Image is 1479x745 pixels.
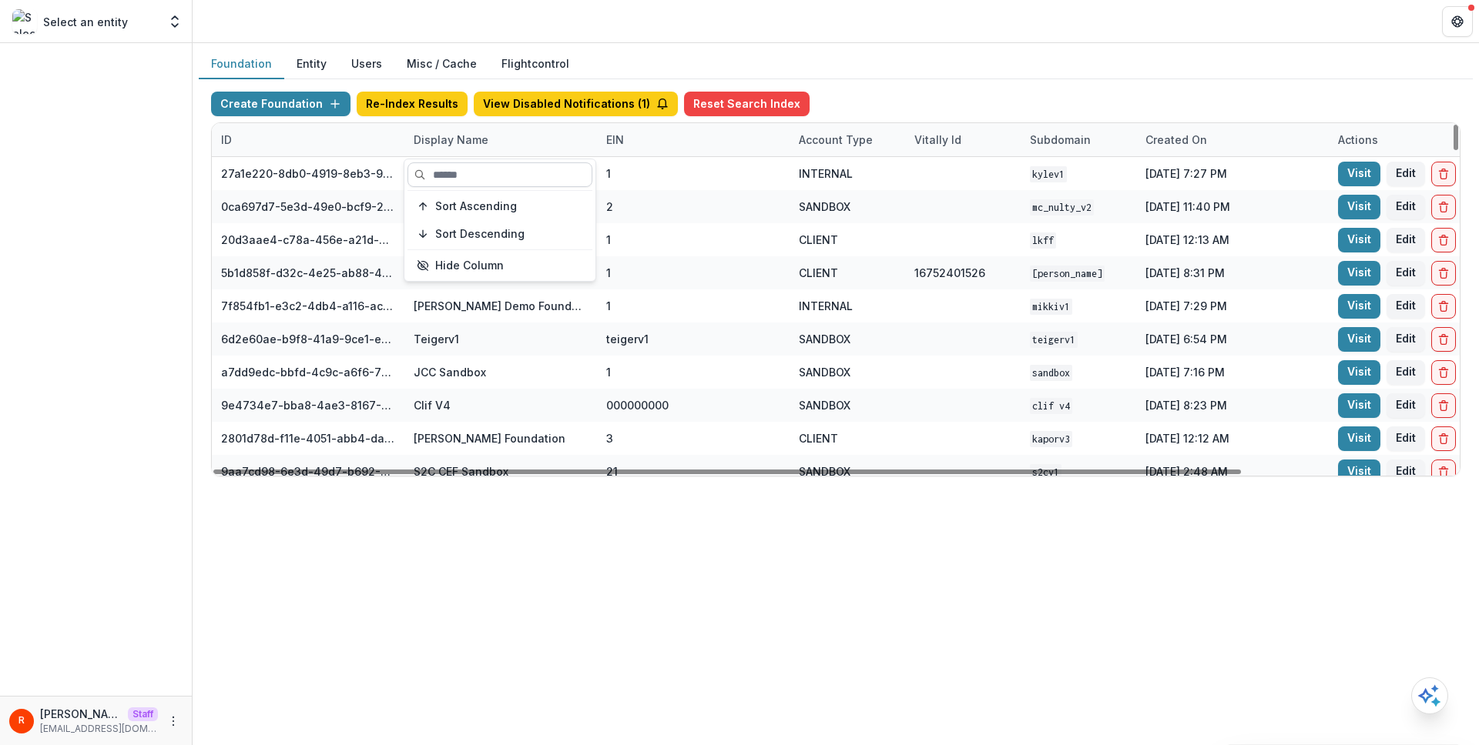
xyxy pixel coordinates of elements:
div: Created on [1136,123,1329,156]
div: 1 [606,232,611,248]
div: a7dd9edc-bbfd-4c9c-a6f6-76d0743bf1cd [221,364,395,380]
div: [PERSON_NAME] Foundation [414,430,565,446]
div: 9e4734e7-bba8-4ae3-8167-95d86cec7b4b [221,397,395,413]
button: Edit [1387,459,1425,484]
div: Vitally Id [905,123,1021,156]
div: Clif V4 [414,397,451,413]
div: Display Name [404,123,597,156]
a: Visit [1338,195,1380,219]
div: EIN [597,132,633,148]
a: Visit [1338,459,1380,484]
div: [DATE] 7:16 PM [1136,356,1329,389]
div: ID [212,123,404,156]
div: SANDBOX [799,199,850,215]
div: EIN [597,123,790,156]
code: sandbox [1030,365,1072,381]
button: Delete Foundation [1431,360,1456,385]
a: Visit [1338,162,1380,186]
button: Entity [284,49,339,79]
div: SANDBOX [799,463,850,479]
div: 21 [606,463,618,479]
div: Account Type [790,123,905,156]
button: Edit [1387,360,1425,385]
div: CLIENT [799,232,838,248]
div: 27a1e220-8db0-4919-8eb3-9f29ee33f7b0 [221,165,395,182]
div: 1 [606,265,611,281]
button: Edit [1387,261,1425,286]
p: [EMAIL_ADDRESS][DOMAIN_NAME] [40,722,158,736]
div: [DATE] 12:13 AM [1136,223,1329,256]
button: Foundation [199,49,284,79]
div: 2801d78d-f11e-4051-abb4-dab00da98882 [221,430,395,446]
button: Edit [1387,294,1425,319]
div: S2C CEF Sandbox [414,463,508,479]
div: teigerv1 [606,331,649,347]
div: 16752401526 [914,265,985,281]
code: kylev1 [1030,166,1067,182]
button: Edit [1387,426,1425,451]
button: Delete Foundation [1431,426,1456,451]
a: Visit [1338,228,1380,252]
code: mikkiv1 [1030,299,1072,315]
button: Sort Ascending [407,194,592,219]
button: Open entity switcher [164,6,186,37]
code: teigerv1 [1030,332,1078,348]
div: Vitally Id [905,132,971,148]
div: 7f854fb1-e3c2-4db4-a116-aca576521abc [221,298,395,314]
code: lkff [1030,232,1056,249]
button: Get Help [1442,6,1473,37]
div: 2 [606,199,613,215]
button: Delete Foundation [1431,162,1456,186]
span: Sort Descending [435,228,525,241]
div: Created on [1136,132,1216,148]
button: Delete Foundation [1431,393,1456,418]
div: Raj [18,716,25,726]
div: Subdomain [1021,123,1136,156]
code: Clif V4 [1030,398,1072,414]
div: 3 [606,430,613,446]
div: [DATE] 7:29 PM [1136,289,1329,322]
button: Delete Foundation [1431,228,1456,252]
div: JCC Sandbox [414,364,486,380]
button: Re-Index Results [357,92,468,116]
button: Open AI Assistant [1411,677,1448,714]
div: 5b1d858f-d32c-4e25-ab88-434536713791 [221,265,395,281]
span: Sort Ascending [435,200,517,213]
div: SANDBOX [799,397,850,413]
p: Select an entity [43,14,128,30]
a: Visit [1338,327,1380,352]
a: Visit [1338,360,1380,385]
img: Select an entity [12,9,37,34]
p: [PERSON_NAME] [40,706,122,722]
code: [PERSON_NAME] [1030,266,1105,282]
div: INTERNAL [799,298,853,314]
div: Account Type [790,132,882,148]
button: Users [339,49,394,79]
button: More [164,712,183,730]
div: INTERNAL [799,165,853,182]
div: 000000000 [606,397,669,413]
button: Edit [1387,162,1425,186]
code: kaporv3 [1030,431,1072,447]
div: 9aa7cd98-6e3d-49d7-b692-3e5f3d1facd4 [221,463,395,479]
div: CLIENT [799,265,838,281]
a: Visit [1338,426,1380,451]
button: Create Foundation [211,92,350,116]
div: Actions [1329,132,1387,148]
a: Visit [1338,294,1380,319]
a: Visit [1338,261,1380,286]
div: Subdomain [1021,132,1100,148]
button: Hide Column [407,253,592,278]
div: CLIENT [799,430,838,446]
div: [DATE] 8:23 PM [1136,389,1329,422]
button: Edit [1387,228,1425,252]
p: Staff [128,707,158,721]
button: Delete Foundation [1431,261,1456,286]
button: Edit [1387,327,1425,352]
